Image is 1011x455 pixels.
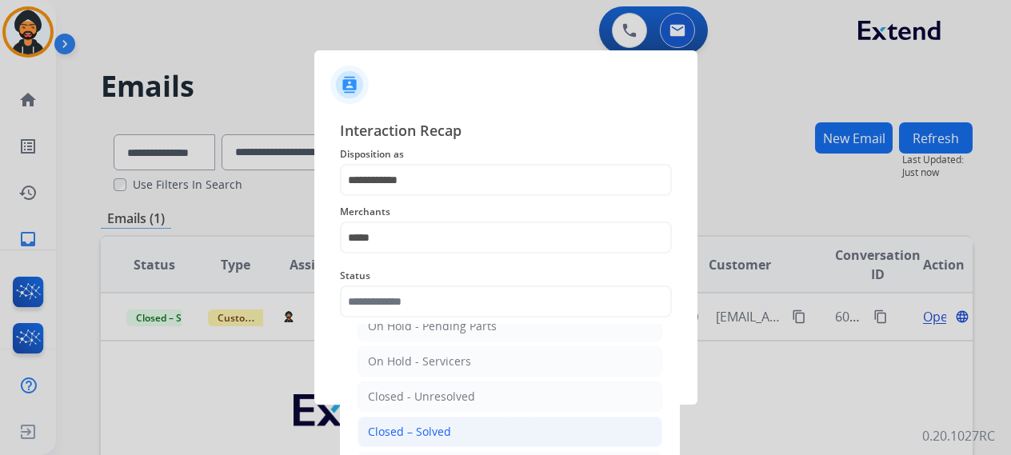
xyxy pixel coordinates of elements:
div: Closed - Unresolved [368,389,475,405]
span: Interaction Recap [340,119,672,145]
div: On Hold - Servicers [368,353,471,369]
div: Closed – Solved [368,424,451,440]
span: Disposition as [340,145,672,164]
span: Status [340,266,672,285]
p: 0.20.1027RC [922,426,995,445]
img: contactIcon [330,66,369,104]
div: On Hold - Pending Parts [368,318,497,334]
span: Merchants [340,202,672,222]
